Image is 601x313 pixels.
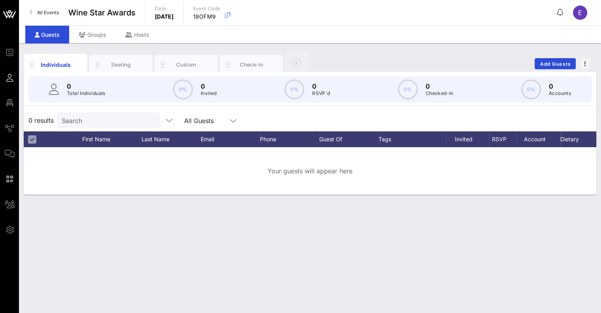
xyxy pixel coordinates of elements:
p: Date [155,5,174,13]
p: 0 [426,82,454,91]
div: Email [201,131,260,147]
p: Invited [201,89,217,97]
div: Guests [25,26,69,44]
div: Individuals [38,61,73,69]
div: All Guests [179,112,243,128]
div: Hosts [116,26,159,44]
p: Accounts [549,89,571,97]
div: Phone [260,131,319,147]
div: First Name [82,131,141,147]
span: All Events [37,9,59,15]
div: Last Name [141,131,201,147]
div: Guest Of [319,131,379,147]
div: Invited [446,131,489,147]
span: Wine Star Awards [68,7,136,19]
p: Total Individuals [67,89,106,97]
div: Seating [104,61,139,68]
span: 0 results [28,116,54,125]
p: 0 [67,82,106,91]
span: Add Guests [540,61,571,67]
div: Groups [69,26,116,44]
div: E [573,6,587,20]
div: Account [517,131,560,147]
p: Event Code [193,5,220,13]
button: Add Guests [535,58,576,69]
div: Your guests will appear here [24,147,596,195]
p: 0 [201,82,217,91]
div: Check-In [234,61,269,68]
p: 0 [312,82,330,91]
p: 0 [549,82,571,91]
span: E [578,9,582,17]
p: Checked-In [426,89,454,97]
div: Tags [379,131,446,147]
div: RSVP [489,131,517,147]
div: All Guests [184,117,214,124]
p: RSVP`d [312,89,330,97]
a: All Events [25,6,64,19]
p: 18OFM9 [193,13,220,21]
p: [DATE] [155,13,174,21]
div: Custom [169,61,204,68]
